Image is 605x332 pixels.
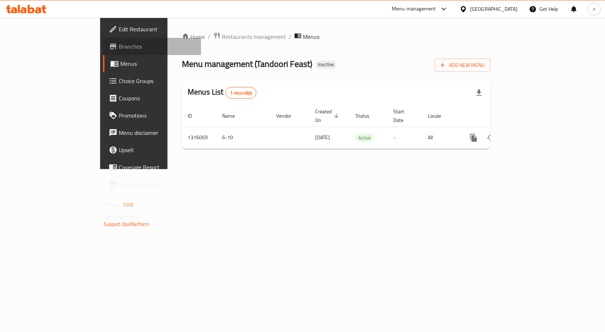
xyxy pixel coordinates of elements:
[188,87,256,99] h2: Menus List
[482,129,499,146] button: Change Status
[119,111,196,120] span: Promotions
[470,5,517,13] div: [GEOGRAPHIC_DATA]
[226,90,256,96] span: 1 record(s)
[119,128,196,137] span: Menu disclaimer
[465,129,482,146] button: more
[119,94,196,103] span: Coupons
[182,105,540,149] table: enhanced table
[182,32,490,41] nav: breadcrumb
[208,32,210,41] li: /
[422,127,459,149] td: All
[393,107,413,124] span: Start Date
[315,133,330,142] span: [DATE]
[103,72,201,90] a: Choice Groups
[122,200,134,209] span: 1.0.0
[428,112,451,120] span: Locale
[119,42,196,51] span: Branches
[470,84,488,101] div: Export file
[435,59,490,72] button: Add New Menu
[355,112,379,120] span: Status
[276,112,301,120] span: Vendor
[103,124,201,141] a: Menu disclaimer
[303,32,319,41] span: Menus
[119,163,196,172] span: Coverage Report
[103,176,201,193] a: Grocery Checklist
[387,127,422,149] td: -
[119,146,196,154] span: Upsell
[289,32,291,41] li: /
[222,32,286,41] span: Restaurants management
[188,112,201,120] span: ID
[120,59,196,68] span: Menus
[119,180,196,189] span: Grocery Checklist
[593,5,596,13] span: n
[103,141,201,159] a: Upsell
[392,5,436,13] div: Menu-management
[119,77,196,85] span: Choice Groups
[222,112,244,120] span: Name
[103,107,201,124] a: Promotions
[459,105,540,127] th: Actions
[182,56,312,72] span: Menu management ( Tandoori Feast )
[315,60,337,69] div: Inactive
[104,219,149,229] a: Support.OpsPlatform
[103,38,201,55] a: Branches
[103,159,201,176] a: Coverage Report
[104,212,137,222] span: Get support on:
[216,127,270,149] td: 6-10
[213,32,286,41] a: Restaurants management
[119,25,196,33] span: Edit Restaurant
[315,107,341,124] span: Created On
[104,200,121,209] span: Version:
[103,55,201,72] a: Menus
[355,134,374,142] span: Active
[440,61,485,70] span: Add New Menu
[315,62,337,68] span: Inactive
[103,21,201,38] a: Edit Restaurant
[103,90,201,107] a: Coupons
